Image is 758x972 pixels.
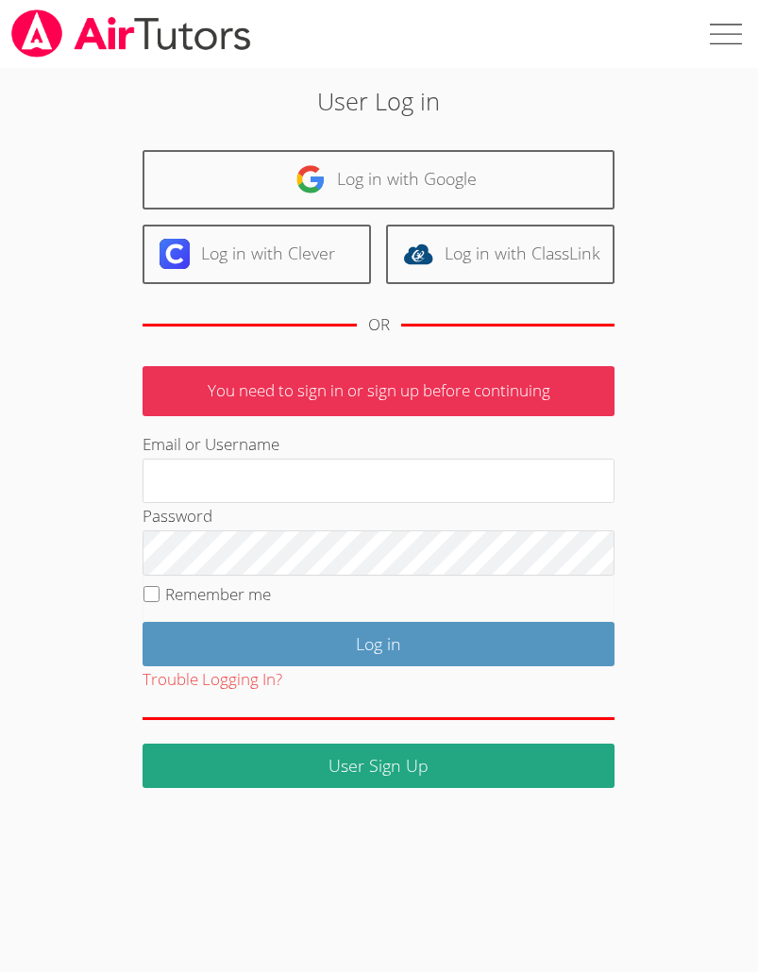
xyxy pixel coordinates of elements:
label: Email or Username [143,433,279,455]
p: You need to sign in or sign up before continuing [143,366,615,416]
a: Log in with ClassLink [386,225,615,284]
a: User Sign Up [143,744,615,788]
input: Log in [143,622,615,666]
img: classlink-logo-d6bb404cc1216ec64c9a2012d9dc4662098be43eaf13dc465df04b49fa7ab582.svg [403,239,433,269]
div: OR [368,311,390,339]
img: clever-logo-6eab21bc6e7a338710f1a6ff85c0baf02591cd810cc4098c63d3a4b26e2feb20.svg [160,239,190,269]
a: Log in with Clever [143,225,371,284]
label: Remember me [165,583,271,605]
img: google-logo-50288ca7cdecda66e5e0955fdab243c47b7ad437acaf1139b6f446037453330a.svg [295,164,326,194]
h2: User Log in [106,83,651,119]
img: airtutors_banner-c4298cdbf04f3fff15de1276eac7730deb9818008684d7c2e4769d2f7ddbe033.png [9,9,253,58]
a: Log in with Google [143,150,615,209]
button: Trouble Logging In? [143,666,282,694]
label: Password [143,505,212,527]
